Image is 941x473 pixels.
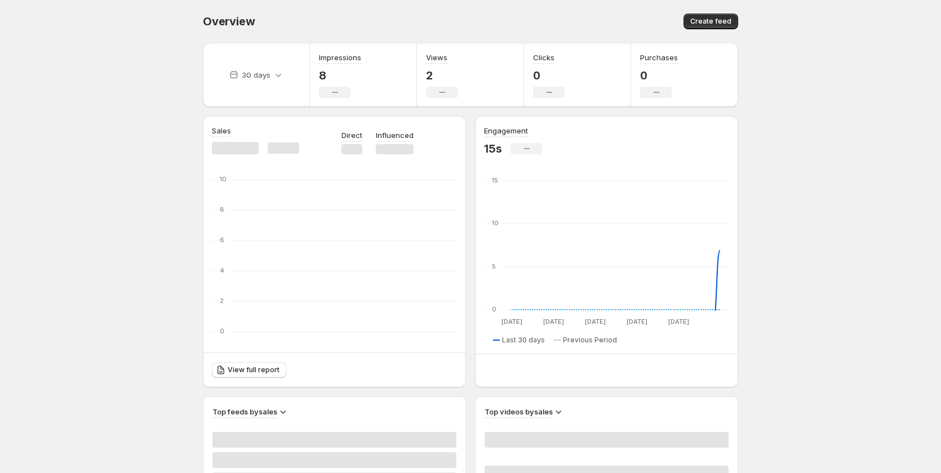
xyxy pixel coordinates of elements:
text: [DATE] [585,318,606,325]
text: 0 [492,305,496,313]
text: [DATE] [668,318,689,325]
span: Previous Period [563,336,617,345]
span: Create feed [690,17,731,26]
h3: Sales [212,125,231,136]
text: 5 [492,262,496,270]
text: [DATE] [627,318,647,325]
h3: Impressions [319,52,361,63]
h3: Clicks [533,52,554,63]
text: [DATE] [501,318,522,325]
p: 2 [426,69,458,82]
text: 8 [220,206,224,213]
p: 0 [533,69,565,82]
button: Create feed [683,14,738,29]
text: 10 [220,175,227,183]
h3: Top feeds by sales [212,406,277,417]
p: 0 [640,69,678,82]
span: View full report [228,365,279,374]
h3: Purchases [640,52,678,63]
text: 6 [220,236,224,244]
text: [DATE] [543,318,564,325]
h3: Engagement [484,125,528,136]
h3: Top videos by sales [485,406,553,417]
p: Influenced [376,130,414,141]
h3: Views [426,52,447,63]
text: 4 [220,266,224,274]
span: Overview [203,15,255,28]
p: 8 [319,69,361,82]
text: 0 [220,327,224,335]
text: 15 [492,176,498,184]
text: 2 [220,297,224,305]
span: Last 30 days [502,336,545,345]
p: 30 days [242,69,270,81]
text: 10 [492,219,499,227]
p: Direct [341,130,362,141]
p: 15s [484,142,501,155]
a: View full report [212,362,286,378]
